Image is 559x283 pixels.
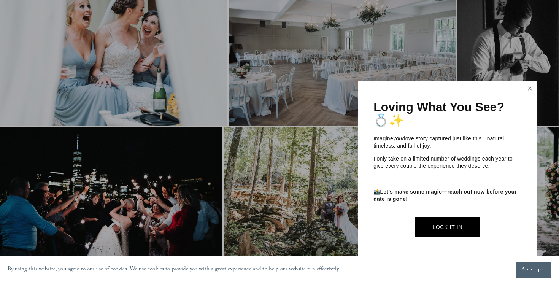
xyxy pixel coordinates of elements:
button: Accept [516,262,551,278]
p: By using this website, you agree to our use of cookies. We use cookies to provide you with a grea... [8,264,340,275]
em: your [393,135,404,141]
h1: Loving What You See? 💍✨ [373,100,521,127]
a: Lock It In [415,217,480,237]
a: Close [524,83,536,95]
p: Imagine love story captured just like this—natural, timeless, and full of joy. [373,135,521,150]
span: Accept [522,266,546,273]
p: I only take on a limited number of weddings each year to give every couple the experience they de... [373,155,521,170]
strong: Let’s make some magic—reach out now before your date is gone! [373,189,518,202]
p: 📸 [373,188,521,203]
